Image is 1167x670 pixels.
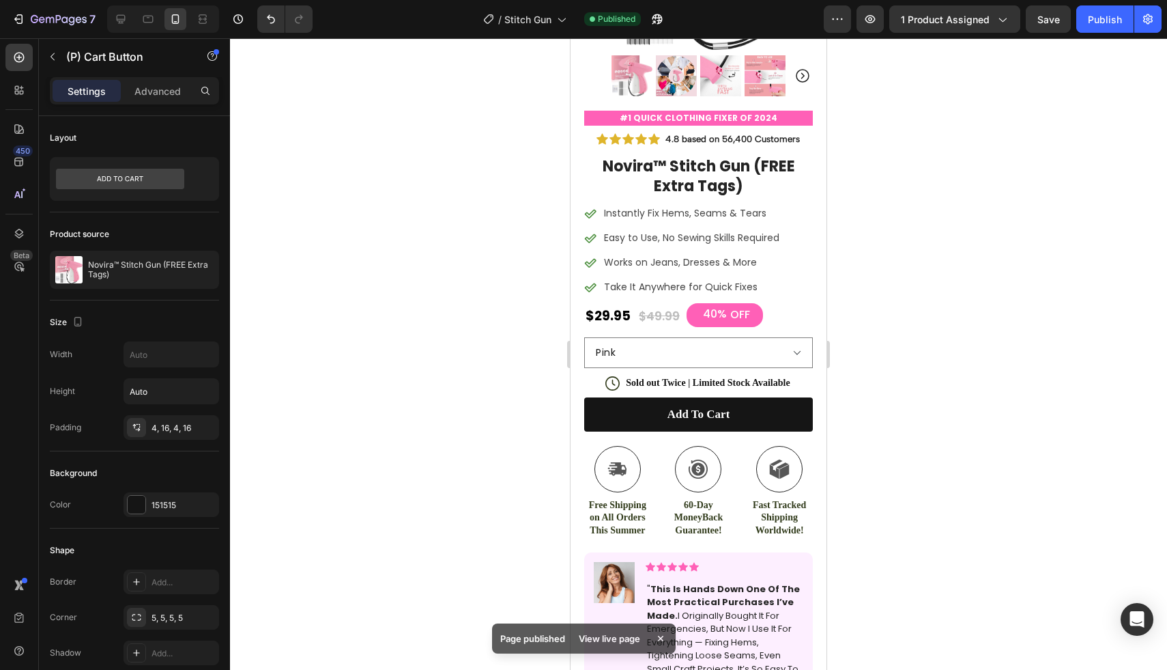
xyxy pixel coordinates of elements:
[152,576,216,589] div: Add...
[50,467,97,479] div: Background
[50,647,81,659] div: Shadow
[134,84,181,98] p: Advanced
[76,544,229,584] strong: this is hands down one of the most practical purchases i’ve made.
[50,544,74,557] div: Shape
[50,132,76,144] div: Layout
[504,12,551,27] span: Stitch Gun
[500,632,565,645] p: Page published
[889,5,1020,33] button: 1 product assigned
[50,313,86,332] div: Size
[50,421,81,434] div: Padding
[598,13,635,25] span: Published
[571,629,648,648] div: View live page
[50,348,72,361] div: Width
[124,342,218,367] input: Auto
[124,379,218,404] input: Auto
[13,145,33,156] div: 450
[498,12,502,27] span: /
[901,12,990,27] span: 1 product assigned
[152,499,216,512] div: 151515
[50,499,71,511] div: Color
[152,612,216,624] div: 5, 5, 5, 5
[1076,5,1134,33] button: Publish
[88,260,214,279] p: Novira™ Stitch Gun (FREE Extra Tags)
[50,576,76,588] div: Border
[55,256,83,283] img: product feature img
[152,422,216,434] div: 4, 16, 4, 16
[1037,14,1060,25] span: Save
[68,84,106,98] p: Settings
[10,250,33,261] div: Beta
[571,38,826,670] iframe: Design area
[50,228,109,240] div: Product source
[1121,603,1153,636] div: Open Intercom Messenger
[1026,5,1071,33] button: Save
[152,647,216,660] div: Add...
[257,5,313,33] div: Undo/Redo
[66,48,182,65] p: (P) Cart Button
[5,5,102,33] button: 7
[50,611,77,624] div: Corner
[89,11,96,27] p: 7
[1088,12,1122,27] div: Publish
[50,385,75,397] div: Height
